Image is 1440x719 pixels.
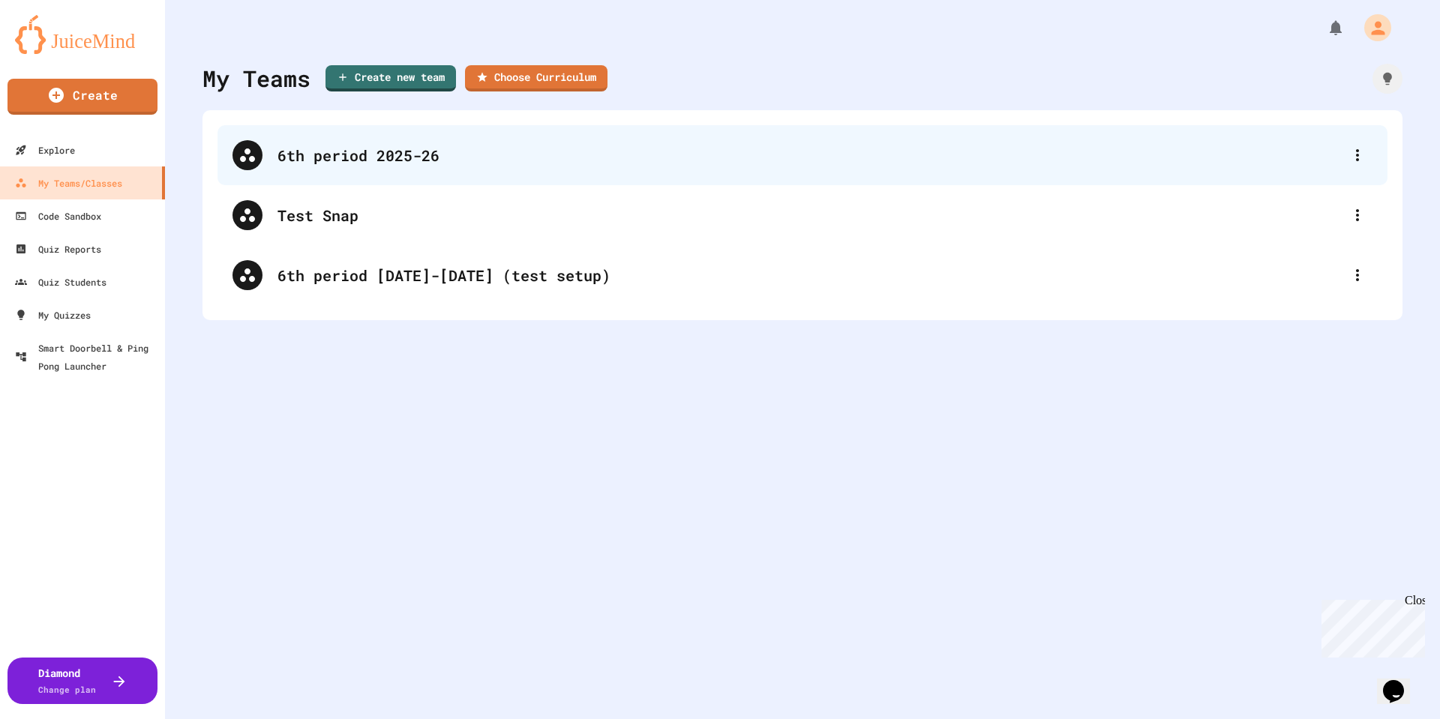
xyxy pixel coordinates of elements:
div: How it works [1372,64,1402,94]
iframe: chat widget [1377,659,1425,704]
a: Create new team [325,65,456,91]
div: Smart Doorbell & Ping Pong Launcher [15,339,159,375]
button: DiamondChange plan [7,658,157,704]
div: 6th period 2025-26 [217,125,1387,185]
div: My Quizzes [15,306,91,324]
div: Diamond [38,665,96,697]
img: logo-orange.svg [15,15,150,54]
div: Quiz Reports [15,240,101,258]
div: My Notifications [1299,15,1348,40]
div: Test Snap [217,185,1387,245]
div: My Teams/Classes [15,174,122,192]
div: My Teams [202,61,310,95]
iframe: chat widget [1315,594,1425,658]
a: Choose Curriculum [465,65,607,91]
div: Explore [15,141,75,159]
div: My Account [1348,10,1395,45]
div: Quiz Students [15,273,106,291]
div: Test Snap [277,204,1342,226]
span: Change plan [38,684,96,695]
div: 6th period [DATE]-[DATE] (test setup) [217,245,1387,305]
div: 6th period 2025-26 [277,144,1342,166]
div: 6th period [DATE]-[DATE] (test setup) [277,264,1342,286]
a: Create [7,79,157,115]
div: Code Sandbox [15,207,101,225]
div: Chat with us now!Close [6,6,103,95]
